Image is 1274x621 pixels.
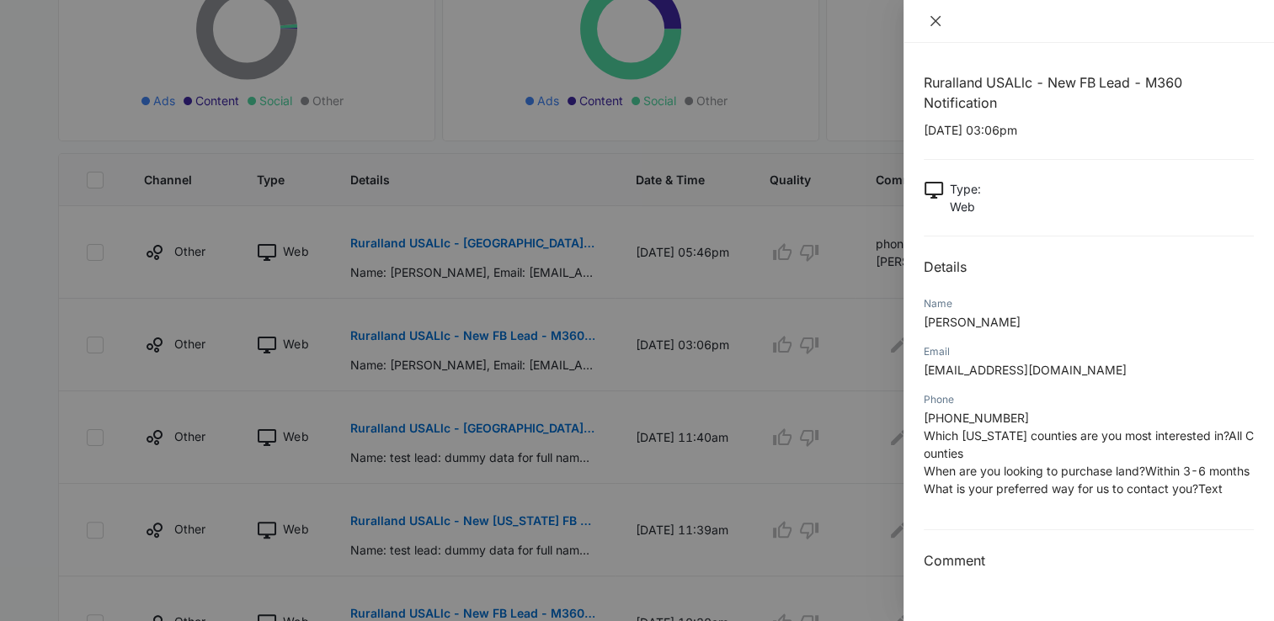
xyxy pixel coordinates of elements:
span: [PHONE_NUMBER] [924,411,1029,425]
h2: Details [924,257,1254,277]
span: What is your preferred way for us to contact you?Text [924,481,1223,496]
h1: Ruralland USALlc - New FB Lead - M360 Notification [924,72,1254,113]
span: close [929,14,942,28]
span: Which [US_STATE] counties are you most interested in?All Counties [924,428,1254,460]
div: Email [924,344,1254,359]
span: When are you looking to purchase land?Within 3-6 months [924,464,1250,478]
h3: Comment [924,550,1254,571]
div: Name [924,296,1254,311]
p: Type : [950,180,981,198]
p: [DATE] 03:06pm [924,121,1254,139]
button: Close [924,13,947,29]
span: [PERSON_NAME] [924,315,1021,329]
div: Phone [924,392,1254,407]
span: [EMAIL_ADDRESS][DOMAIN_NAME] [924,363,1127,377]
p: Web [950,198,981,215]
